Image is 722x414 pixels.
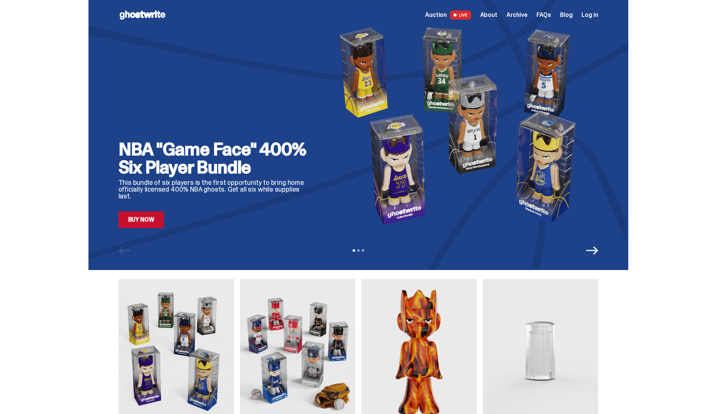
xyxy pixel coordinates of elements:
button: View slide 1 [353,249,355,252]
a: Archive [506,12,527,18]
button: View slide 3 [362,249,364,252]
a: Log in [581,12,598,18]
span: Auction [425,12,447,18]
p: This bundle of six players is the first opportunity to bring home officially licensed 400% NBA gh... [118,179,313,199]
h2: NBA "Game Face" 400% Six Player Bundle [118,140,313,176]
a: Buy Now [118,211,164,228]
button: Next [586,244,598,256]
a: About [480,12,497,18]
a: Auction LIVE [425,10,471,19]
a: FAQs [536,12,551,18]
span: LIVE [450,10,471,19]
button: View slide 2 [357,249,360,252]
img: NBA "Game Face" 400% Six Player Bundle [325,23,598,228]
a: Blog [560,12,572,18]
